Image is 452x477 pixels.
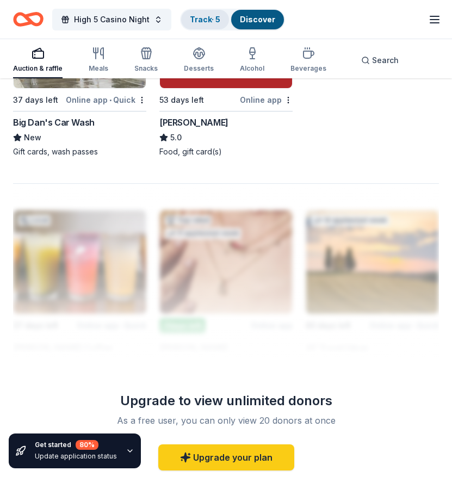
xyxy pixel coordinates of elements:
div: Online app [240,93,293,107]
div: Food, gift card(s) [159,146,293,157]
div: Meals [89,64,108,73]
span: Search [372,54,399,67]
button: Desserts [184,42,214,78]
div: 37 days left [13,94,58,107]
button: Search [352,49,407,71]
div: Online app Quick [66,93,146,107]
div: Get started [35,440,117,450]
span: 5.0 [170,131,182,144]
div: As a free user, you can only view 20 donors at once [83,414,370,427]
span: New [24,131,41,144]
div: Gift cards, wash passes [13,146,146,157]
div: Auction & raffle [13,64,63,73]
button: High 5 Casino Night [52,9,171,30]
div: 80 % [76,440,98,450]
span: High 5 Casino Night [74,13,150,26]
a: Home [13,7,44,32]
button: Track· 5Discover [180,9,285,30]
div: Desserts [184,64,214,73]
div: Snacks [134,64,158,73]
span: • [109,96,112,104]
a: Discover [240,15,275,24]
div: Beverages [290,64,326,73]
button: Snacks [134,42,158,78]
div: Alcohol [240,64,264,73]
button: Auction & raffle [13,42,63,78]
div: Big Dan's Car Wash [13,116,95,129]
div: [PERSON_NAME] [159,116,228,129]
button: Meals [89,42,108,78]
div: 53 days left [159,94,204,107]
button: Alcohol [240,42,264,78]
div: Update application status [35,452,117,461]
a: Upgrade your plan [158,444,294,470]
div: Upgrade to view unlimited donors [70,392,383,410]
a: Track· 5 [190,15,220,24]
button: Beverages [290,42,326,78]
